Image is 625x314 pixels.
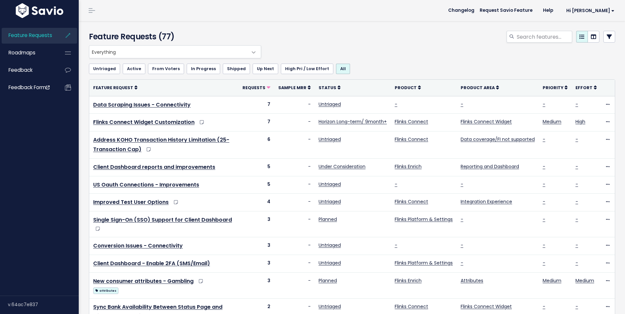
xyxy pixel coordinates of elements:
[123,64,145,74] a: Active
[274,96,315,114] td: -
[239,176,274,194] td: 5
[242,84,270,91] a: Requests
[319,260,341,266] a: Untriaged
[187,64,220,74] a: In Progress
[93,242,183,249] a: Conversion Issues - Connectivity
[461,198,512,205] a: Integration Experience
[278,85,306,90] span: Sample MRR
[148,64,184,74] a: From Voters
[474,6,538,15] a: Request Savio Feature
[239,255,274,272] td: 3
[2,28,54,43] a: Feature Requests
[461,303,512,310] a: Flinks Connect Widget
[239,237,274,255] td: 3
[575,198,578,205] a: -
[2,45,54,60] a: Roadmaps
[93,163,215,171] a: Client Dashboard reports and improvements
[93,260,210,267] a: Client Dashboard - Enable 2FA (SMS/Email)
[461,101,463,108] a: -
[239,272,274,298] td: 3
[461,163,519,170] a: Reporting and Dashboard
[274,131,315,159] td: -
[242,85,265,90] span: Requests
[89,64,120,74] a: Untriaged
[319,101,341,108] a: Untriaged
[89,64,615,74] ul: Filter feature requests
[2,80,54,95] a: Feedback form
[319,181,341,187] a: Untriaged
[461,242,463,248] a: -
[9,67,32,73] span: Feedback
[461,216,463,223] a: -
[543,118,561,125] a: Medium
[543,84,568,91] a: Priority
[93,198,169,206] a: Improved Test User Options
[543,242,545,248] a: -
[274,211,315,237] td: -
[274,237,315,255] td: -
[89,46,248,58] span: Everything
[239,114,274,131] td: 7
[223,64,250,74] a: Shipped
[538,6,558,15] a: Help
[575,84,597,91] a: Effort
[93,277,194,285] a: New consumer attributes - Gambling
[516,31,572,43] input: Search features...
[281,64,333,74] a: High Pri / Low Effort
[448,8,474,13] span: Changelog
[395,85,417,90] span: Product
[395,260,453,266] a: Flinks Platform & Settings
[461,181,463,187] a: -
[93,216,232,224] a: Single Sign-On (SSO) Support for Client Dashboard
[543,101,545,108] a: -
[575,118,585,125] a: High
[93,136,229,153] a: Address KOHO Transaction History Limitation (25-Transaction Cap)
[319,242,341,248] a: Untriaged
[9,49,35,56] span: Roadmaps
[395,84,421,91] a: Product
[395,303,428,310] a: Flinks Connect
[461,84,499,91] a: Product Area
[461,260,463,266] a: -
[93,286,118,294] a: attributes
[543,303,545,310] a: -
[395,101,397,108] a: -
[9,84,50,91] span: Feedback form
[8,296,79,313] div: v.64ac7e837
[319,85,336,90] span: Status
[319,84,341,91] a: Status
[253,64,278,74] a: Up Next
[395,198,428,205] a: Flinks Connect
[93,85,133,90] span: Feature Request
[395,136,428,143] a: Flinks Connect
[336,64,350,74] a: All
[93,287,118,294] span: attributes
[395,118,428,125] a: Flinks Connect
[575,216,578,223] a: -
[239,131,274,159] td: 6
[461,85,495,90] span: Product Area
[319,118,387,125] a: Horizon Long-term/ 9month+
[93,118,195,126] a: Flinks Connect Widget Customization
[575,136,578,143] a: -
[239,194,274,211] td: 4
[89,31,258,43] h4: Feature Requests (77)
[319,136,341,143] a: Untriaged
[543,198,545,205] a: -
[9,32,52,39] span: Feature Requests
[575,181,578,187] a: -
[543,260,545,266] a: -
[274,255,315,272] td: -
[2,63,54,78] a: Feedback
[461,277,483,284] a: Attributes
[93,101,191,108] a: Data Scraping Issues - Connectivity
[395,216,453,223] a: Flinks Platform & Settings
[89,45,261,58] span: Everything
[575,242,578,248] a: -
[274,176,315,194] td: -
[543,277,561,284] a: Medium
[395,277,422,284] a: Flinks Enrich
[93,84,137,91] a: Feature Request
[239,158,274,176] td: 5
[93,181,199,188] a: US Oauth Connections - Improvements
